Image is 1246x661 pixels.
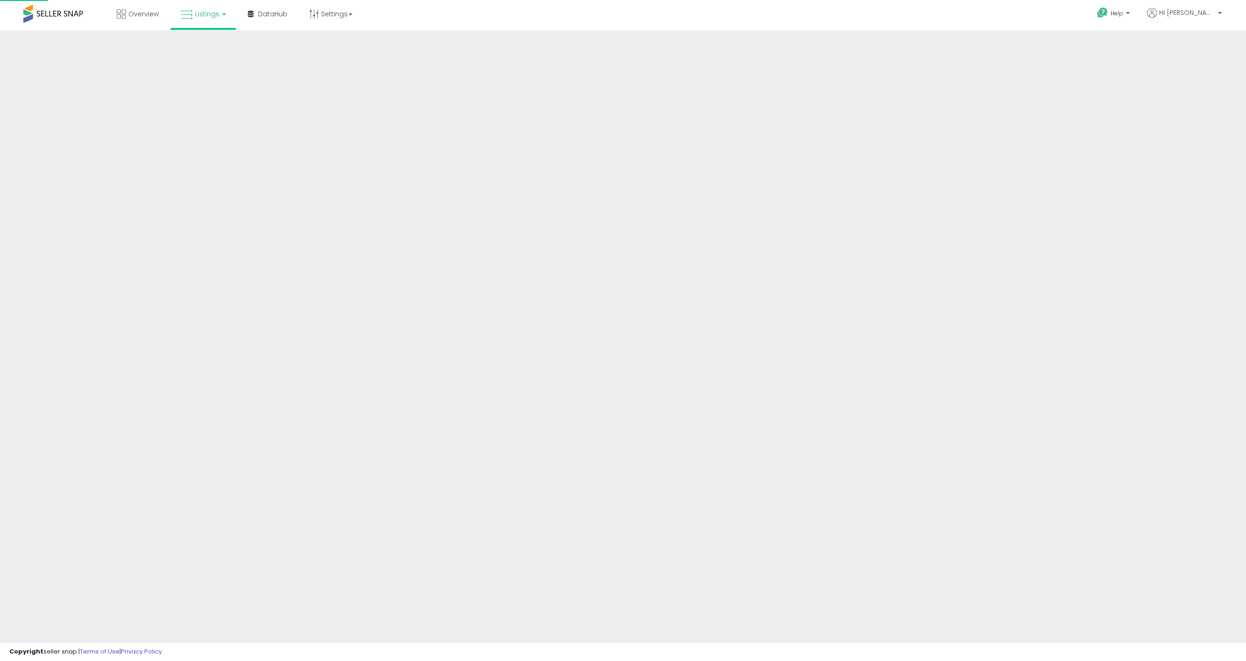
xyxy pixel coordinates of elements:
[1097,7,1108,19] i: Get Help
[1111,9,1123,17] span: Help
[1159,8,1215,17] span: Hi [PERSON_NAME]
[128,9,159,19] span: Overview
[258,9,287,19] span: DataHub
[1147,8,1222,29] a: Hi [PERSON_NAME]
[195,9,219,19] span: Listings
